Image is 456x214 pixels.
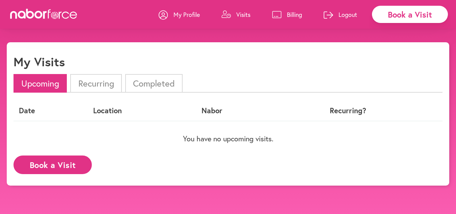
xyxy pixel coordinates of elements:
[287,10,302,19] p: Billing
[14,161,92,167] a: Book a Visit
[159,4,200,25] a: My Profile
[283,101,413,121] th: Recurring?
[14,54,65,69] h1: My Visits
[70,74,122,93] li: Recurring
[173,10,200,19] p: My Profile
[372,6,448,23] div: Book a Visit
[339,10,357,19] p: Logout
[14,101,88,121] th: Date
[221,4,250,25] a: Visits
[196,101,283,121] th: Nabor
[14,134,442,143] p: You have no upcoming visits.
[14,74,67,93] li: Upcoming
[88,101,196,121] th: Location
[272,4,302,25] a: Billing
[125,74,183,93] li: Completed
[324,4,357,25] a: Logout
[14,156,92,174] button: Book a Visit
[236,10,250,19] p: Visits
